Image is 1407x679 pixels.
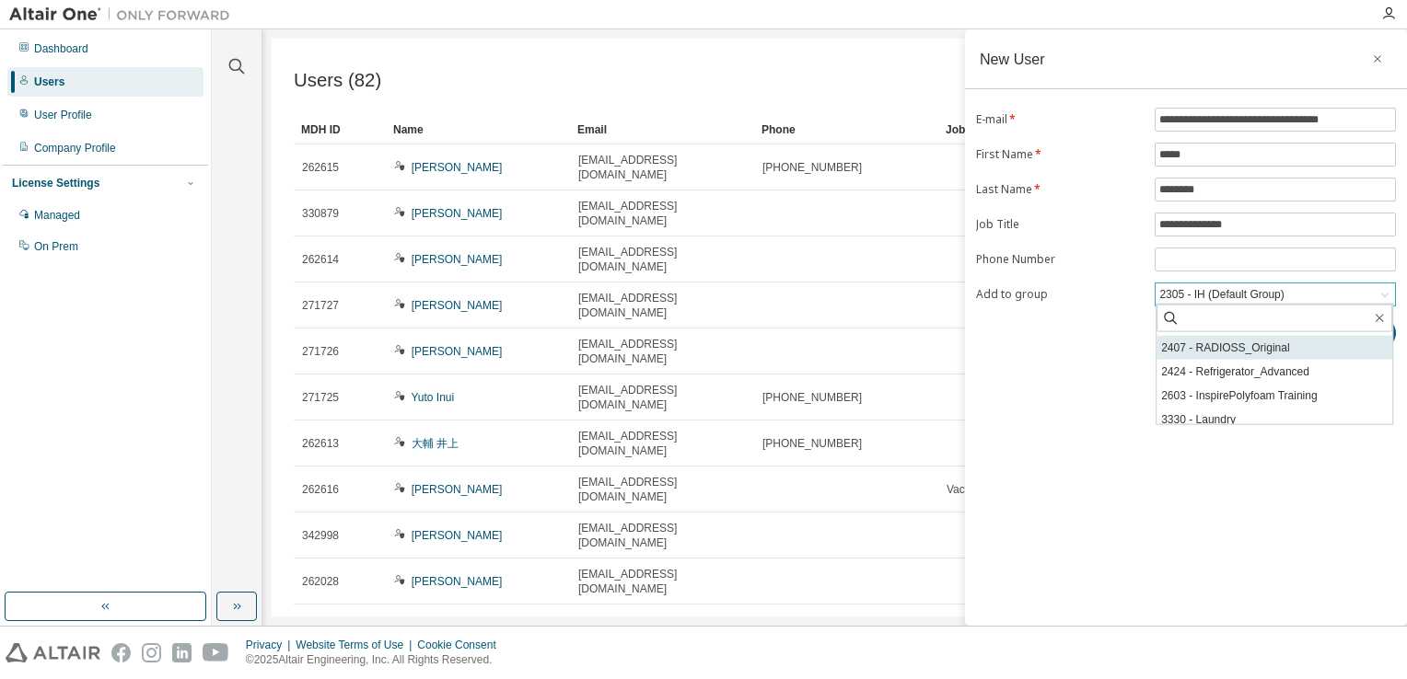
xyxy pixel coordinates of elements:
a: [PERSON_NAME] [412,161,503,174]
div: License Settings [12,176,99,190]
a: [PERSON_NAME] [412,575,503,588]
div: 2305 - IH (Default Group) [1157,284,1286,305]
div: Cookie Consent [417,638,506,652]
div: Company Profile [34,141,116,155]
div: New User [980,52,1045,66]
div: On Prem [34,239,78,254]
span: 262615 [302,160,339,175]
span: [EMAIL_ADDRESS][DOMAIN_NAME] [578,429,746,458]
span: [PHONE_NUMBER] [762,160,862,175]
label: Job Title [976,217,1144,232]
span: [EMAIL_ADDRESS][DOMAIN_NAME] [578,153,746,182]
div: 2305 - IH (Default Group) [1156,283,1395,305]
span: [EMAIL_ADDRESS][DOMAIN_NAME] [578,199,746,228]
span: [EMAIL_ADDRESS][DOMAIN_NAME] [578,383,746,412]
span: 262614 [302,252,339,267]
label: Last Name [976,182,1144,197]
div: Name [393,115,563,144]
p: © 2025 Altair Engineering, Inc. All Rights Reserved. [246,652,507,668]
span: 271726 [302,344,339,359]
span: 262613 [302,436,339,451]
span: Vaccum Cleaner [947,482,1028,497]
span: [PHONE_NUMBER] [762,436,862,451]
span: 271725 [302,390,339,405]
span: 330879 [302,206,339,221]
img: altair_logo.svg [6,643,100,662]
div: Users [34,75,64,89]
label: Add to group [976,287,1144,302]
div: Website Terms of Use [296,638,417,652]
a: [PERSON_NAME] [412,345,503,358]
label: First Name [976,147,1144,162]
div: Managed [34,208,80,223]
a: 大輔 井上 [412,437,459,450]
div: Email [577,115,747,144]
div: User Profile [34,108,92,122]
a: [PERSON_NAME] [412,253,503,266]
div: Dashboard [34,41,88,56]
img: linkedin.svg [172,643,192,662]
span: 262028 [302,574,339,589]
span: 342998 [302,528,339,543]
a: [PERSON_NAME] [412,207,503,220]
span: [EMAIL_ADDRESS][DOMAIN_NAME] [578,521,746,550]
a: [PERSON_NAME] [412,529,503,542]
span: Users (82) [294,70,381,91]
img: youtube.svg [203,643,229,662]
span: 271727 [302,298,339,313]
span: 262616 [302,482,339,497]
li: 2407 - RADIOSS_Original [1157,336,1392,360]
span: [EMAIL_ADDRESS][DOMAIN_NAME] [578,475,746,504]
div: Privacy [246,638,296,652]
label: Phone Number [976,252,1144,267]
span: [EMAIL_ADDRESS][DOMAIN_NAME] [578,567,746,596]
a: [PERSON_NAME] [412,299,503,312]
a: Yuto Inui [411,391,454,404]
div: MDH ID [301,115,378,144]
label: E-mail [976,112,1144,127]
a: [PERSON_NAME] [412,483,503,496]
img: instagram.svg [142,643,161,662]
span: [EMAIL_ADDRESS][DOMAIN_NAME] [578,245,746,274]
img: Altair One [9,6,239,24]
span: [EMAIL_ADDRESS][DOMAIN_NAME] [578,337,746,366]
img: facebook.svg [111,643,131,662]
span: [EMAIL_ADDRESS][DOMAIN_NAME] [578,291,746,320]
div: Phone [762,115,931,144]
span: [PHONE_NUMBER] [762,390,862,405]
div: Job Title [946,115,1115,144]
